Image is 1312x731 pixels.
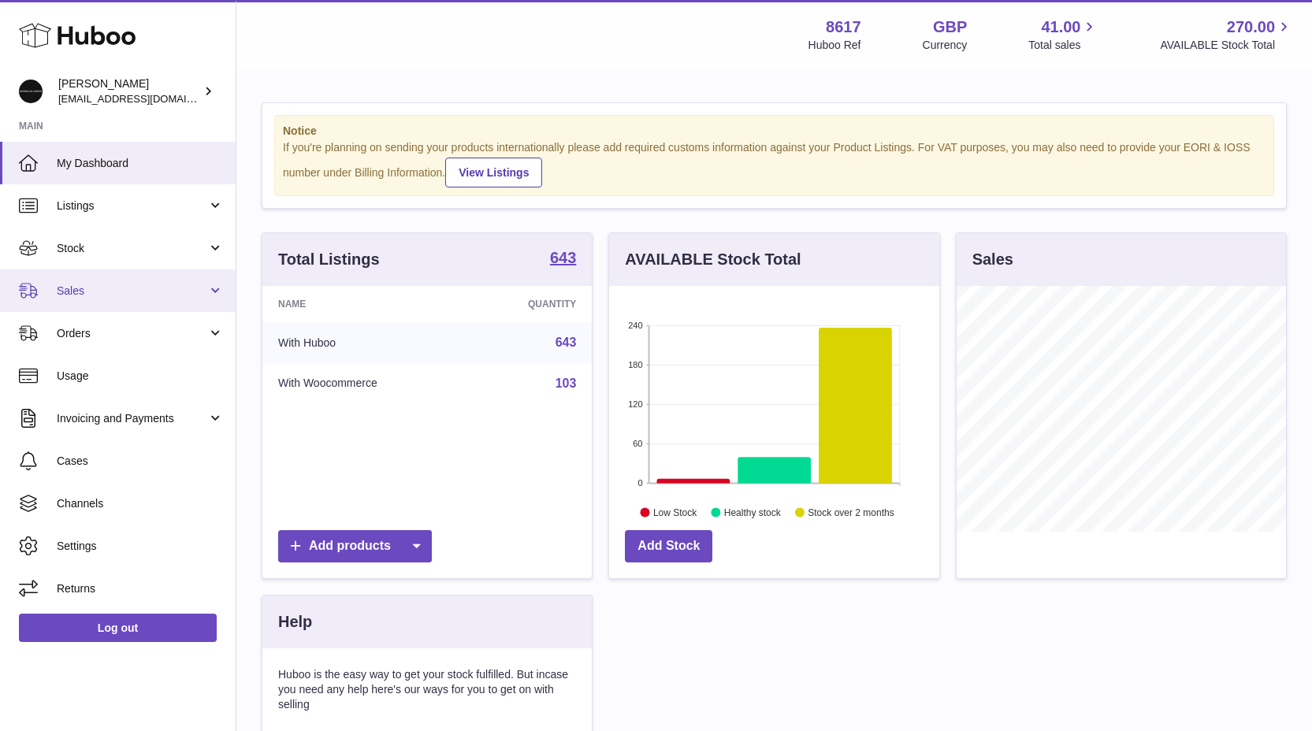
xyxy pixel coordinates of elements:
[445,158,542,187] a: View Listings
[262,286,467,322] th: Name
[628,321,642,330] text: 240
[262,322,467,363] td: With Huboo
[57,369,224,384] span: Usage
[625,249,801,270] h3: AVAILABLE Stock Total
[58,92,232,105] span: [EMAIL_ADDRESS][DOMAIN_NAME]
[972,249,1013,270] h3: Sales
[57,241,207,256] span: Stock
[1041,17,1080,38] span: 41.00
[1227,17,1275,38] span: 270.00
[57,454,224,469] span: Cases
[57,284,207,299] span: Sales
[625,530,712,562] a: Add Stock
[57,411,207,426] span: Invoicing and Payments
[1028,38,1098,53] span: Total sales
[57,199,207,213] span: Listings
[262,363,467,404] td: With Woocommerce
[1160,38,1293,53] span: AVAILABLE Stock Total
[808,507,894,518] text: Stock over 2 months
[628,360,642,369] text: 180
[1160,17,1293,53] a: 270.00 AVAILABLE Stock Total
[550,250,576,265] strong: 643
[278,611,312,633] h3: Help
[283,124,1266,139] strong: Notice
[278,249,380,270] h3: Total Listings
[556,336,577,349] a: 643
[283,140,1266,187] div: If you're planning on sending your products internationally please add required customs informati...
[826,17,861,38] strong: 8617
[550,250,576,269] a: 643
[556,377,577,390] a: 103
[57,156,224,171] span: My Dashboard
[58,76,200,106] div: [PERSON_NAME]
[57,496,224,511] span: Channels
[933,17,967,38] strong: GBP
[19,614,217,642] a: Log out
[638,478,643,488] text: 0
[808,38,861,53] div: Huboo Ref
[19,80,43,103] img: hello@alfredco.com
[278,530,432,562] a: Add products
[57,581,224,596] span: Returns
[628,399,642,409] text: 120
[57,539,224,554] span: Settings
[467,286,593,322] th: Quantity
[1028,17,1098,53] a: 41.00 Total sales
[57,326,207,341] span: Orders
[634,439,643,448] text: 60
[653,507,697,518] text: Low Stock
[923,38,968,53] div: Currency
[724,507,782,518] text: Healthy stock
[278,667,576,712] p: Huboo is the easy way to get your stock fulfilled. But incase you need any help here's our ways f...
